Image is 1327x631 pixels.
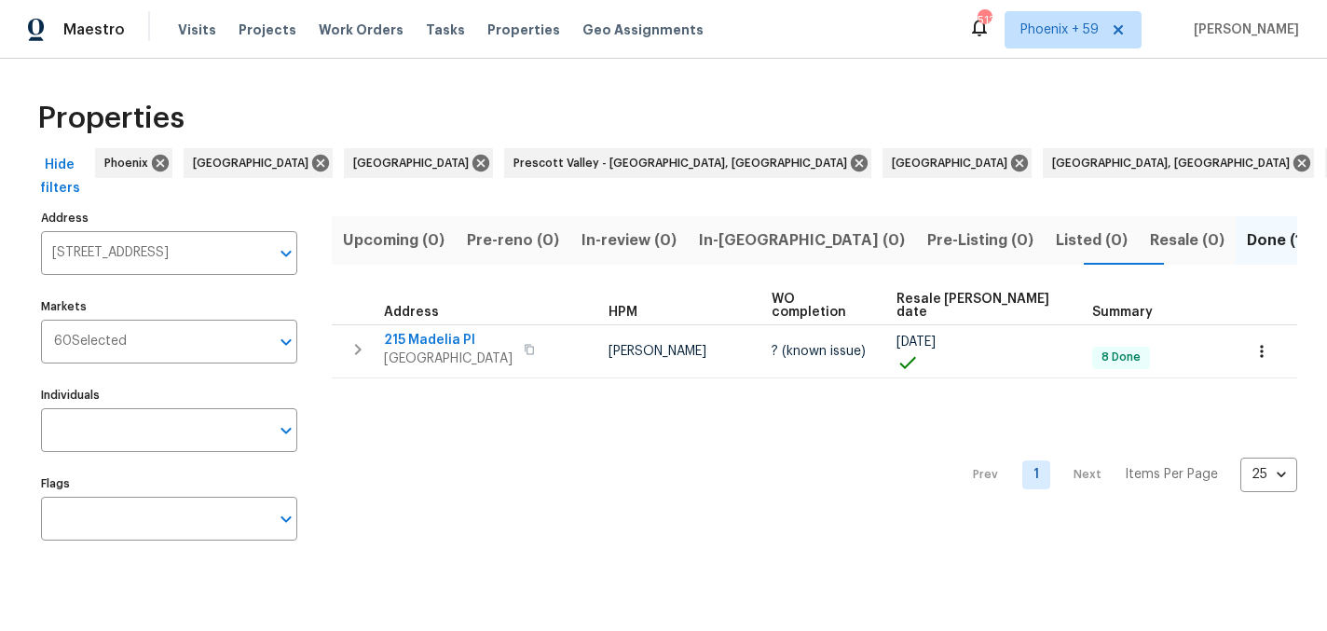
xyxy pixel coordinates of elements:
span: [GEOGRAPHIC_DATA] [384,350,513,368]
span: Upcoming (0) [343,227,445,254]
span: Address [384,306,439,319]
span: Visits [178,21,216,39]
nav: Pagination Navigation [955,390,1297,559]
div: 25 [1240,450,1297,499]
span: In-review (0) [581,227,677,254]
div: [GEOGRAPHIC_DATA] [184,148,333,178]
label: Individuals [41,390,297,401]
span: [PERSON_NAME] [1186,21,1299,39]
div: Phoenix [95,148,172,178]
label: Markets [41,301,297,312]
div: [GEOGRAPHIC_DATA] [882,148,1032,178]
button: Hide filters [30,148,89,205]
span: Hide filters [37,154,82,199]
span: Properties [37,109,185,128]
span: In-[GEOGRAPHIC_DATA] (0) [699,227,905,254]
span: Prescott Valley - [GEOGRAPHIC_DATA], [GEOGRAPHIC_DATA] [513,154,855,172]
span: Work Orders [319,21,404,39]
div: 513 [978,11,991,30]
button: Open [273,240,299,267]
button: Open [273,418,299,444]
span: Maestro [63,21,125,39]
span: 8 Done [1094,350,1148,365]
span: Done (1) [1247,227,1307,254]
span: Pre-Listing (0) [927,227,1033,254]
span: Resale (0) [1150,227,1224,254]
span: [GEOGRAPHIC_DATA] [193,154,316,172]
button: Open [273,329,299,355]
span: Geo Assignments [582,21,704,39]
p: Items Per Page [1125,465,1218,484]
a: Goto page 1 [1022,460,1050,489]
span: Listed (0) [1056,227,1128,254]
span: [DATE] [896,336,936,349]
span: Projects [239,21,296,39]
div: [GEOGRAPHIC_DATA] [344,148,493,178]
div: Prescott Valley - [GEOGRAPHIC_DATA], [GEOGRAPHIC_DATA] [504,148,871,178]
span: Tasks [426,23,465,36]
span: [GEOGRAPHIC_DATA], [GEOGRAPHIC_DATA] [1052,154,1297,172]
div: [GEOGRAPHIC_DATA], [GEOGRAPHIC_DATA] [1043,148,1314,178]
span: Properties [487,21,560,39]
span: [GEOGRAPHIC_DATA] [892,154,1015,172]
span: 60 Selected [54,334,127,350]
span: [PERSON_NAME] [609,345,706,358]
span: ? (known issue) [772,345,866,358]
span: Pre-reno (0) [467,227,559,254]
span: Resale [PERSON_NAME] date [896,293,1060,319]
span: WO completion [772,293,865,319]
span: HPM [609,306,637,319]
span: 215 Madelia Pl [384,331,513,350]
label: Flags [41,478,297,489]
span: Phoenix [104,154,156,172]
span: Phoenix + 59 [1020,21,1099,39]
span: [GEOGRAPHIC_DATA] [353,154,476,172]
button: Open [273,506,299,532]
label: Address [41,213,297,224]
span: Summary [1092,306,1153,319]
